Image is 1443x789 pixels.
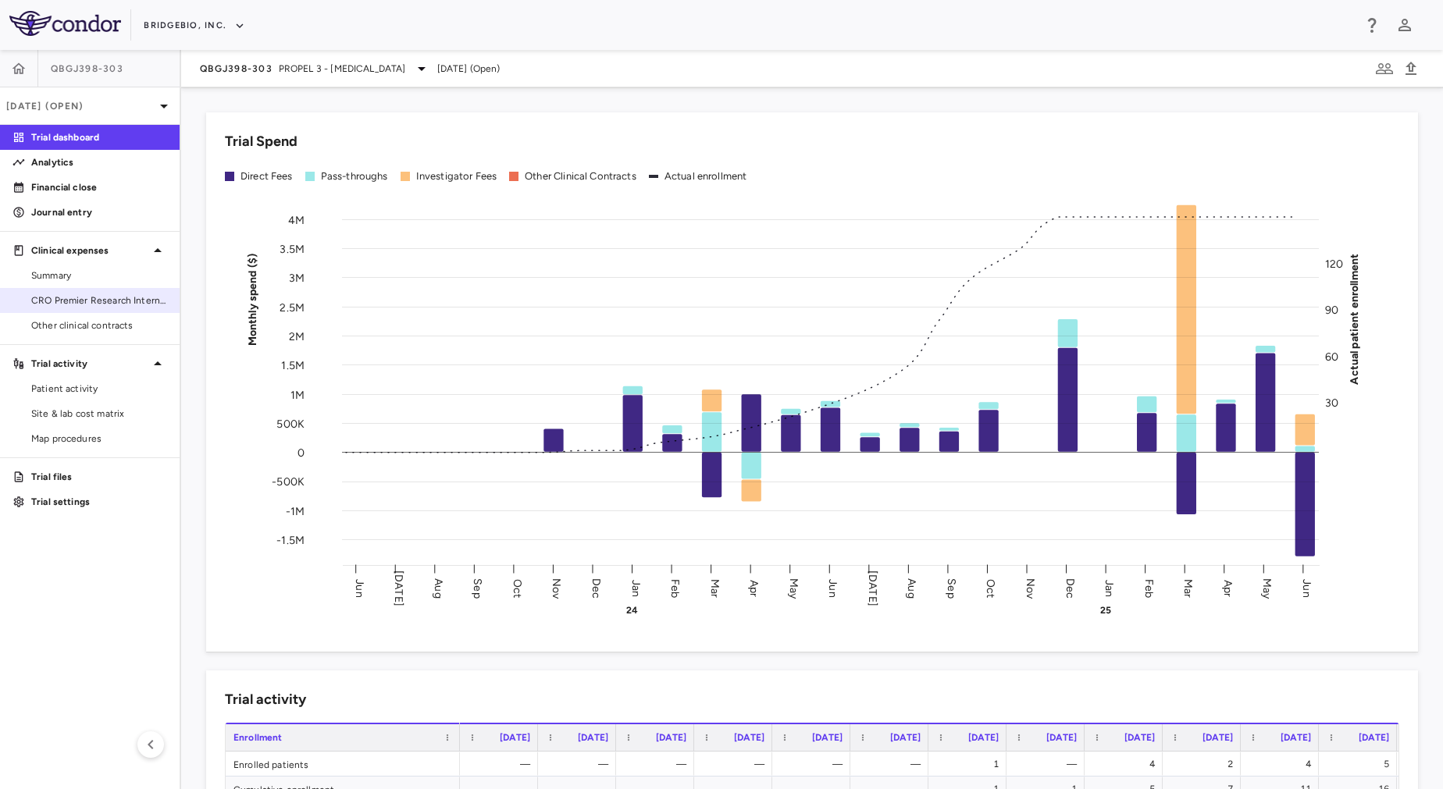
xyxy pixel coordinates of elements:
[392,570,405,606] text: [DATE]
[31,495,167,509] p: Trial settings
[1021,752,1077,777] div: —
[1300,579,1313,597] text: Jun
[290,388,305,401] tspan: 1M
[590,578,603,598] text: Dec
[280,300,305,314] tspan: 2.5M
[1100,605,1111,616] text: 25
[1325,350,1338,363] tspan: 60
[1255,752,1311,777] div: 4
[626,605,638,616] text: 24
[984,578,997,597] text: Oct
[668,578,682,597] text: Feb
[31,357,148,371] p: Trial activity
[866,570,879,606] text: [DATE]
[1202,732,1233,743] span: [DATE]
[826,579,839,597] text: Jun
[31,130,167,144] p: Trial dashboard
[286,504,305,517] tspan: -1M
[31,407,167,421] span: Site & lab cost matrix
[6,99,155,113] p: [DATE] (Open)
[31,432,167,446] span: Map procedures
[656,732,686,743] span: [DATE]
[225,689,306,710] h6: Trial activity
[1325,304,1338,317] tspan: 90
[31,243,148,258] p: Clinical expenses
[200,62,273,75] span: QBGJ398-303
[1221,579,1235,596] text: Apr
[864,752,921,777] div: —
[747,579,761,596] text: Apr
[280,243,305,256] tspan: 3.5M
[812,732,843,743] span: [DATE]
[241,169,293,183] div: Direct Fees
[1359,732,1389,743] span: [DATE]
[471,578,484,598] text: Sep
[289,329,305,343] tspan: 2M
[31,180,167,194] p: Financial close
[321,169,388,183] div: Pass-throughs
[1260,578,1274,599] text: May
[31,268,167,283] span: Summary
[552,752,608,777] div: —
[664,169,747,183] div: Actual enrollment
[246,253,259,346] tspan: Monthly spend ($)
[550,578,563,599] text: Nov
[233,732,283,743] span: Enrollment
[1064,578,1077,598] text: Dec
[353,579,366,597] text: Jun
[51,62,123,75] span: QBGJ398-303
[1124,732,1155,743] span: [DATE]
[1181,578,1195,597] text: Mar
[945,578,958,598] text: Sep
[500,732,530,743] span: [DATE]
[31,205,167,219] p: Journal entry
[787,578,800,599] text: May
[31,155,167,169] p: Analytics
[279,62,406,76] span: PROPEL 3 - [MEDICAL_DATA]
[272,475,305,489] tspan: -500K
[1325,396,1338,409] tspan: 30
[890,732,921,743] span: [DATE]
[31,318,167,332] span: Other clinical contracts
[1142,578,1156,597] text: Feb
[226,752,460,776] div: Enrolled patients
[1348,253,1361,384] tspan: Actual patient enrollment
[905,578,918,598] text: Aug
[474,752,530,777] div: —
[630,752,686,777] div: —
[9,11,121,36] img: logo-full-SnFGN8VE.png
[437,62,501,76] span: [DATE] (Open)
[786,752,843,777] div: —
[144,13,245,38] button: BridgeBio, Inc.
[1177,752,1233,777] div: 2
[942,752,999,777] div: 1
[225,131,298,152] h6: Trial Spend
[276,417,305,430] tspan: 500K
[1103,579,1116,596] text: Jan
[289,272,305,285] tspan: 3M
[734,732,764,743] span: [DATE]
[298,446,305,460] tspan: 0
[288,213,305,226] tspan: 4M
[525,169,636,183] div: Other Clinical Contracts
[31,293,167,307] span: CRO Premier Research International LLC
[1325,258,1343,271] tspan: 120
[511,578,524,597] text: Oct
[281,359,305,372] tspan: 1.5M
[968,732,999,743] span: [DATE]
[276,533,305,546] tspan: -1.5M
[1046,732,1077,743] span: [DATE]
[1099,752,1155,777] div: 4
[1333,752,1389,777] div: 5
[1024,578,1037,599] text: Nov
[432,578,445,598] text: Aug
[31,470,167,484] p: Trial files
[629,579,643,596] text: Jan
[578,732,608,743] span: [DATE]
[31,382,167,396] span: Patient activity
[416,169,497,183] div: Investigator Fees
[1281,732,1311,743] span: [DATE]
[708,752,764,777] div: —
[708,578,721,597] text: Mar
